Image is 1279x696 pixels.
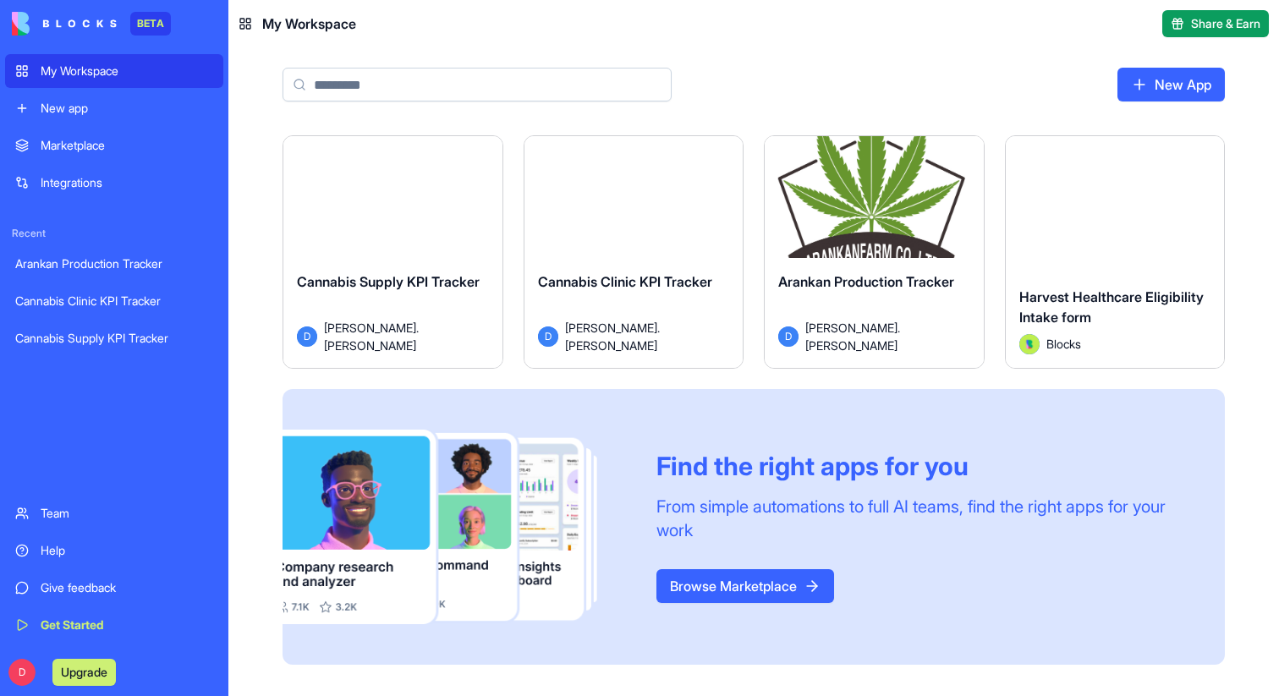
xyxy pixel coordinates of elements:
span: My Workspace [262,14,356,34]
a: Cannabis Supply KPI TrackerD[PERSON_NAME].[PERSON_NAME] [283,135,503,369]
span: [PERSON_NAME].[PERSON_NAME] [805,319,957,354]
div: New app [41,100,213,117]
span: Recent [5,227,223,240]
a: Integrations [5,166,223,200]
div: From simple automations to full AI teams, find the right apps for your work [656,495,1184,542]
div: Cannabis Clinic KPI Tracker [15,293,213,310]
span: Share & Earn [1191,15,1260,32]
a: Get Started [5,608,223,642]
button: Share & Earn [1162,10,1269,37]
div: BETA [130,12,171,36]
div: Team [41,505,213,522]
div: Cannabis Supply KPI Tracker [15,330,213,347]
div: Get Started [41,617,213,633]
span: [PERSON_NAME].[PERSON_NAME] [324,319,475,354]
a: New app [5,91,223,125]
img: logo [12,12,117,36]
a: Team [5,496,223,530]
span: [PERSON_NAME].[PERSON_NAME] [565,319,716,354]
span: Cannabis Supply KPI Tracker [297,273,480,290]
a: Cannabis Clinic KPI TrackerD[PERSON_NAME].[PERSON_NAME] [524,135,744,369]
div: Integrations [41,174,213,191]
a: Marketplace [5,129,223,162]
a: BETA [12,12,171,36]
a: Cannabis Supply KPI Tracker [5,321,223,355]
a: My Workspace [5,54,223,88]
span: Cannabis Clinic KPI Tracker [538,273,712,290]
div: Arankan Production Tracker [15,255,213,272]
a: Arankan Production TrackerD[PERSON_NAME].[PERSON_NAME] [764,135,985,369]
span: D [538,326,558,347]
div: Marketplace [41,137,213,154]
a: Arankan Production Tracker [5,247,223,281]
span: D [778,326,799,347]
a: New App [1117,68,1225,101]
span: Arankan Production Tracker [778,273,954,290]
a: Harvest Healthcare Eligibility Intake formAvatarBlocks [1005,135,1226,369]
span: Blocks [1046,335,1081,353]
div: Give feedback [41,579,213,596]
span: D [8,659,36,686]
a: Upgrade [52,663,116,680]
div: Find the right apps for you [656,451,1184,481]
img: Avatar [1019,334,1040,354]
a: Give feedback [5,571,223,605]
div: Help [41,542,213,559]
a: Browse Marketplace [656,569,834,603]
img: Frame_181_egmpey.png [283,430,629,624]
a: Help [5,534,223,567]
button: Upgrade [52,659,116,686]
span: D [297,326,317,347]
a: Cannabis Clinic KPI Tracker [5,284,223,318]
div: My Workspace [41,63,213,79]
span: Harvest Healthcare Eligibility Intake form [1019,288,1204,326]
